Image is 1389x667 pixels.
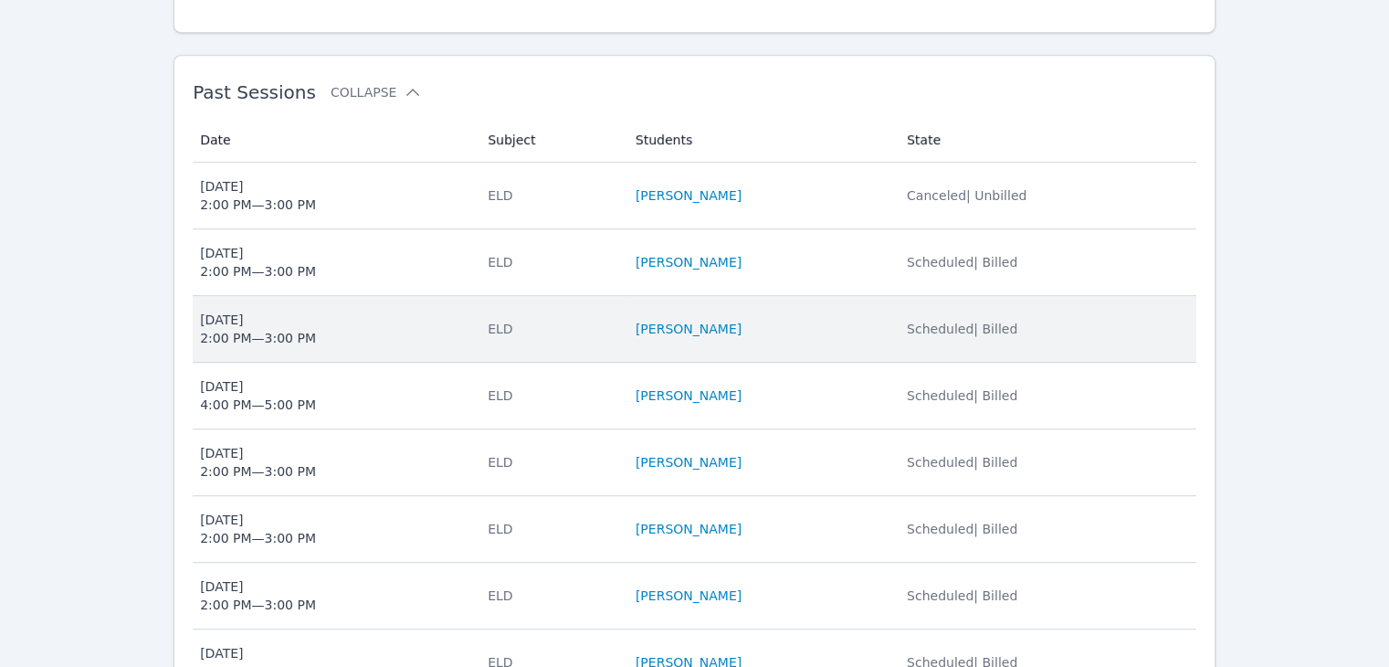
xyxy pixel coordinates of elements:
tr: [DATE]2:00 PM—3:00 PMELD[PERSON_NAME]Scheduled| Billed [193,296,1196,363]
span: Scheduled | Billed [907,322,1017,336]
tr: [DATE]2:00 PM—3:00 PMELD[PERSON_NAME]Scheduled| Billed [193,429,1196,496]
div: ELD [488,320,614,338]
div: [DATE] 2:00 PM — 3:00 PM [200,244,316,281]
div: ELD [488,386,614,405]
a: [PERSON_NAME] [636,453,742,471]
div: [DATE] 4:00 PM — 5:00 PM [200,377,316,414]
div: ELD [488,453,614,471]
th: Subject [477,118,625,163]
tr: [DATE]2:00 PM—3:00 PMELD[PERSON_NAME]Scheduled| Billed [193,496,1196,563]
span: Scheduled | Billed [907,522,1017,536]
div: [DATE] 2:00 PM — 3:00 PM [200,177,316,214]
div: ELD [488,520,614,538]
tr: [DATE]2:00 PM—3:00 PMELD[PERSON_NAME]Scheduled| Billed [193,563,1196,630]
div: [DATE] 2:00 PM — 3:00 PM [200,511,316,547]
div: [DATE] 2:00 PM — 3:00 PM [200,311,316,347]
span: Scheduled | Billed [907,388,1017,403]
th: Date [193,118,477,163]
th: State [896,118,1196,163]
div: ELD [488,186,614,205]
div: ELD [488,587,614,605]
a: [PERSON_NAME] [636,386,742,405]
tr: [DATE]2:00 PM—3:00 PMELD[PERSON_NAME]Canceled| Unbilled [193,163,1196,229]
a: [PERSON_NAME] [636,186,742,205]
div: ELD [488,253,614,271]
tr: [DATE]2:00 PM—3:00 PMELD[PERSON_NAME]Scheduled| Billed [193,229,1196,296]
tr: [DATE]4:00 PM—5:00 PMELD[PERSON_NAME]Scheduled| Billed [193,363,1196,429]
button: Collapse [331,83,422,101]
span: Past Sessions [193,81,316,103]
a: [PERSON_NAME] [636,253,742,271]
a: [PERSON_NAME] [636,587,742,605]
span: Canceled | Unbilled [907,188,1026,203]
th: Students [625,118,896,163]
span: Scheduled | Billed [907,255,1017,270]
div: [DATE] 2:00 PM — 3:00 PM [200,444,316,481]
span: Scheduled | Billed [907,588,1017,603]
span: Scheduled | Billed [907,455,1017,470]
a: [PERSON_NAME] [636,520,742,538]
a: [PERSON_NAME] [636,320,742,338]
div: [DATE] 2:00 PM — 3:00 PM [200,577,316,614]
